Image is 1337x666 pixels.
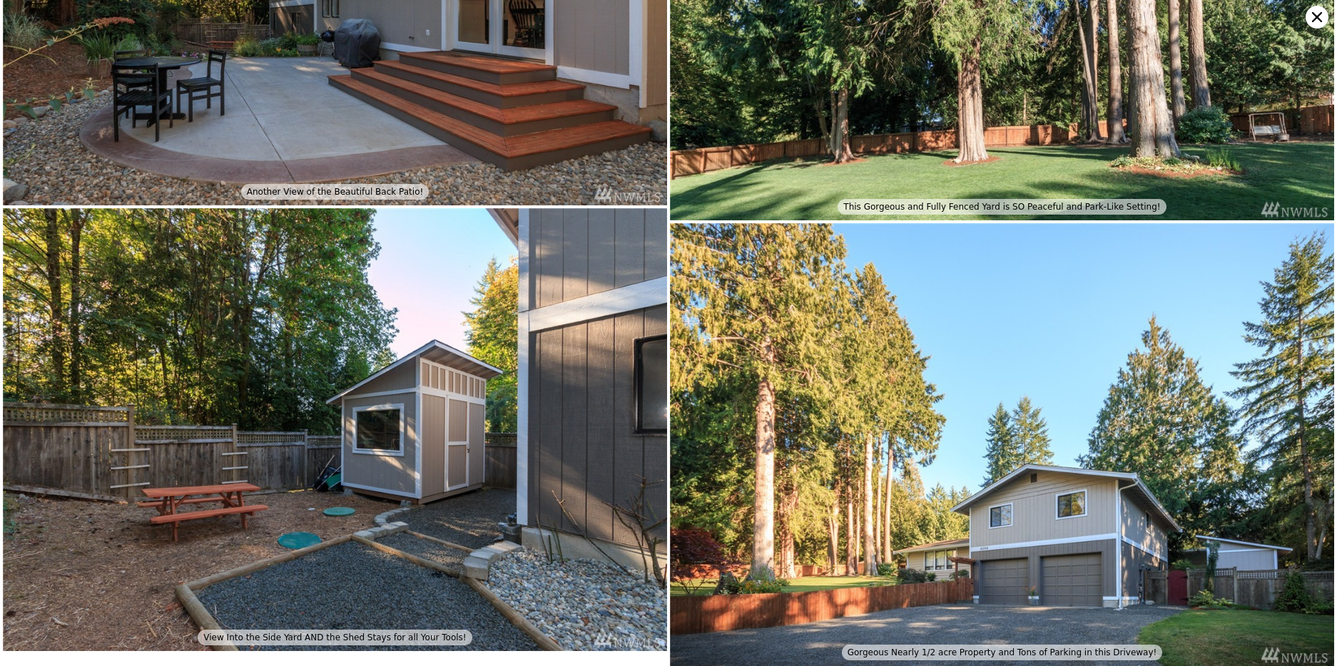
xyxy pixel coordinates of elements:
[842,645,1163,660] div: Gorgeous Nearly 1/2 acre Property and Tons of Parking in this Driveway!
[838,199,1166,215] div: This Gorgeous and Fully Fenced Yard is SO Peaceful and Park-Like Setting!
[241,184,429,200] div: Another View of the Beautiful Back Patio!
[670,223,1334,666] img: Gorgeous Nearly 1/2 acre Property and Tons of Parking in this Driveway!
[3,208,667,651] img: View Into the Side Yard AND the Shed Stays for all Your Tools!
[198,630,472,645] div: View Into the Side Yard AND the Shed Stays for all Your Tools!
